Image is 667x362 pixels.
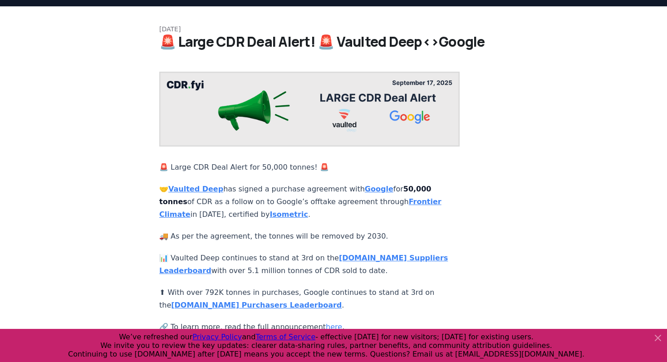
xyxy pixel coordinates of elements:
p: ⬆ With over 792K tonnes in purchases, Google continues to stand at 3rd on the . [159,286,460,312]
p: 🚨 Large CDR Deal Alert for 50,000 tonnes! 🚨 [159,161,460,174]
a: here [326,323,342,331]
p: 🚚 As per the agreement, the tonnes will be removed by 2030. [159,230,460,243]
a: Isometric [270,210,308,219]
a: Frontier Climate [159,197,441,219]
h1: 🚨 Large CDR Deal Alert! 🚨 Vaulted Deep<>Google [159,34,508,50]
img: blog post image [159,72,460,147]
a: Google [365,185,393,193]
p: 🤝 has signed a purchase agreement with for of CDR as a follow on to Google’s offtake agreement th... [159,183,460,221]
p: 🔗 To learn more, read the full announcement . [159,321,460,333]
p: [DATE] [159,24,508,34]
a: [DOMAIN_NAME] Purchasers Leaderboard [171,301,342,309]
a: Vaulted Deep [168,185,223,193]
p: 📊 Vaulted Deep continues to stand at 3rd on the with over 5.1 million tonnes of CDR sold to date. [159,252,460,277]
